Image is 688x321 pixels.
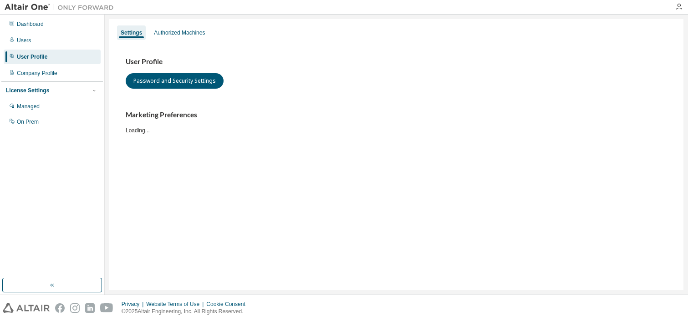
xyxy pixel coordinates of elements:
[154,29,205,36] div: Authorized Machines
[126,110,667,120] h3: Marketing Preferences
[17,37,31,44] div: Users
[121,29,142,36] div: Settings
[146,301,206,308] div: Website Terms of Use
[122,308,251,316] p: © 2025 Altair Engineering, Inc. All Rights Reserved.
[17,70,57,77] div: Company Profile
[100,303,113,313] img: youtube.svg
[206,301,250,308] div: Cookie Consent
[126,57,667,66] h3: User Profile
[126,73,224,89] button: Password and Security Settings
[70,303,80,313] img: instagram.svg
[17,20,44,28] div: Dashboard
[85,303,95,313] img: linkedin.svg
[122,301,146,308] div: Privacy
[3,303,50,313] img: altair_logo.svg
[55,303,65,313] img: facebook.svg
[6,87,49,94] div: License Settings
[17,118,39,125] div: On Prem
[126,110,667,134] div: Loading...
[17,103,40,110] div: Managed
[17,53,47,60] div: User Profile
[5,3,118,12] img: Altair One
